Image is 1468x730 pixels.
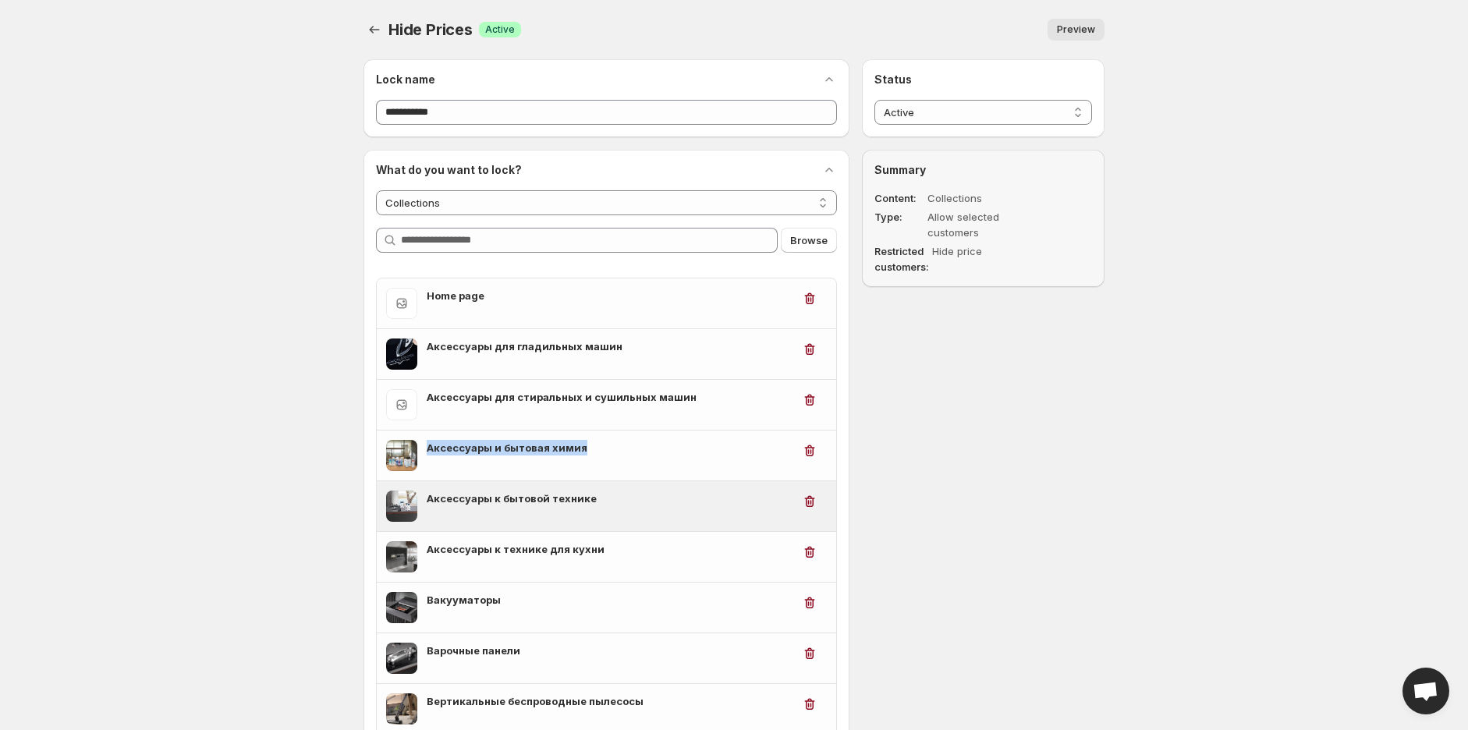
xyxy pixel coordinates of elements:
[874,243,929,275] dt: Restricted customers:
[790,232,828,248] span: Browse
[376,72,435,87] h2: Lock name
[874,190,924,206] dt: Content :
[932,243,1052,275] dd: Hide price
[1048,19,1105,41] button: Preview
[427,440,793,455] h3: Аксессуары и бытовая химия
[1057,23,1095,36] span: Preview
[427,541,793,557] h3: Аксессуары к технике для кухни
[485,23,515,36] span: Active
[427,338,793,354] h3: Аксессуары для гладильных машин
[874,209,924,240] dt: Type :
[427,288,793,303] h3: Home page
[874,72,1092,87] h2: Status
[388,20,473,39] span: Hide Prices
[427,389,793,405] h3: Аксессуары для стиральных и сушильных машин
[427,693,793,709] h3: Вертикальные беспроводные пылесосы
[376,162,522,178] h2: What do you want to lock?
[427,491,793,506] h3: Аксессуары к бытовой технике
[927,190,1048,206] dd: Collections
[874,162,1092,178] h2: Summary
[927,209,1048,240] dd: Allow selected customers
[427,643,793,658] h3: Варочные панели
[781,228,837,253] button: Browse
[1402,668,1449,714] div: Open chat
[363,19,385,41] button: Back
[427,592,793,608] h3: Вакууматоры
